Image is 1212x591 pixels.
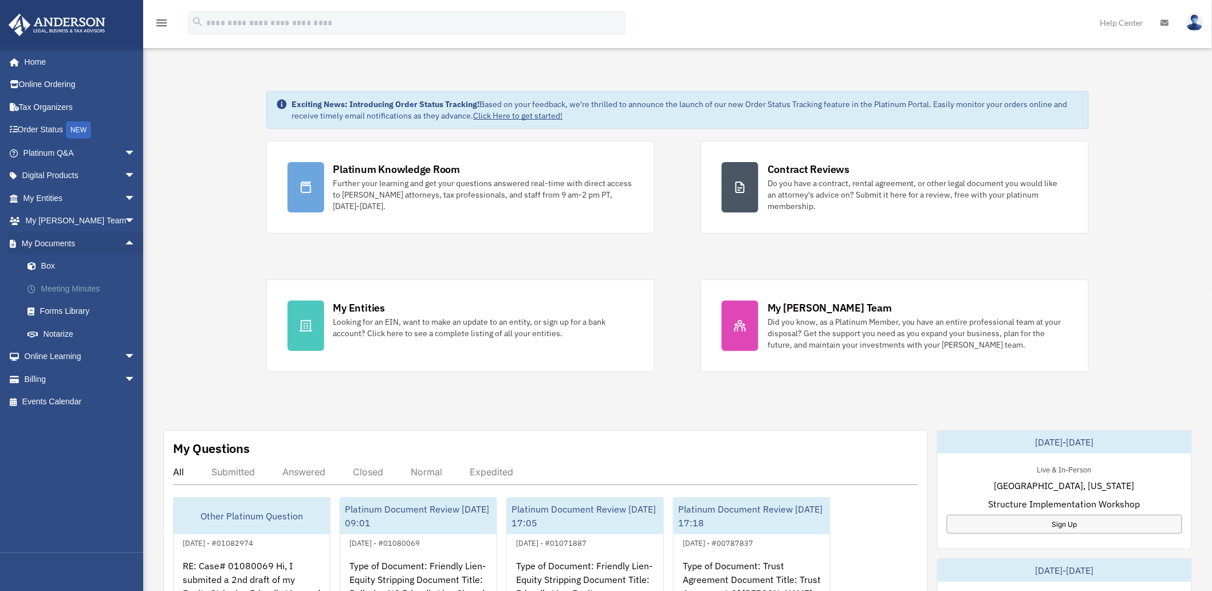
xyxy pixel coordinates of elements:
[282,466,325,478] div: Answered
[989,497,1140,511] span: Structure Implementation Workshop
[5,14,109,36] img: Anderson Advisors Platinum Portal
[340,498,497,534] div: Platinum Document Review [DATE] 09:01
[124,164,147,188] span: arrow_drop_down
[947,515,1182,534] a: Sign Up
[124,232,147,255] span: arrow_drop_up
[174,498,330,534] div: Other Platinum Question
[1028,463,1101,475] div: Live & In-Person
[174,536,262,548] div: [DATE] - #01082974
[292,99,480,109] strong: Exciting News: Introducing Order Status Tracking!
[768,162,849,176] div: Contract Reviews
[266,279,655,372] a: My Entities Looking for an EIN, want to make an update to an entity, or sign up for a bank accoun...
[8,345,153,368] a: Online Learningarrow_drop_down
[173,440,250,457] div: My Questions
[16,255,153,278] a: Box
[8,96,153,119] a: Tax Organizers
[66,121,91,139] div: NEW
[16,322,153,345] a: Notarize
[470,466,513,478] div: Expedited
[8,119,153,142] a: Order StatusNEW
[8,232,153,255] a: My Documentsarrow_drop_up
[333,162,461,176] div: Platinum Knowledge Room
[507,498,663,534] div: Platinum Document Review [DATE] 17:05
[701,141,1089,234] a: Contract Reviews Do you have a contract, rental agreement, or other legal document you would like...
[8,210,153,233] a: My [PERSON_NAME] Teamarrow_drop_down
[124,210,147,233] span: arrow_drop_down
[768,301,892,315] div: My [PERSON_NAME] Team
[674,498,830,534] div: Platinum Document Review [DATE] 17:18
[211,466,255,478] div: Submitted
[8,73,153,96] a: Online Ordering
[266,141,655,234] a: Platinum Knowledge Room Further your learning and get your questions answered real-time with dire...
[8,368,153,391] a: Billingarrow_drop_down
[124,141,147,165] span: arrow_drop_down
[507,536,596,548] div: [DATE] - #01071887
[994,479,1135,492] span: [GEOGRAPHIC_DATA], [US_STATE]
[8,391,153,413] a: Events Calendar
[124,187,147,210] span: arrow_drop_down
[474,111,563,121] a: Click Here to get started!
[411,466,442,478] div: Normal
[155,20,168,30] a: menu
[768,316,1068,350] div: Did you know, as a Platinum Member, you have an entire professional team at your disposal? Get th...
[674,536,762,548] div: [DATE] - #00787837
[124,345,147,369] span: arrow_drop_down
[340,536,429,548] div: [DATE] - #01080069
[1186,14,1203,31] img: User Pic
[8,141,153,164] a: Platinum Q&Aarrow_drop_down
[938,431,1191,454] div: [DATE]-[DATE]
[8,164,153,187] a: Digital Productsarrow_drop_down
[8,187,153,210] a: My Entitiesarrow_drop_down
[333,178,633,212] div: Further your learning and get your questions answered real-time with direct access to [PERSON_NAM...
[124,368,147,391] span: arrow_drop_down
[333,301,385,315] div: My Entities
[191,15,204,28] i: search
[701,279,1089,372] a: My [PERSON_NAME] Team Did you know, as a Platinum Member, you have an entire professional team at...
[155,16,168,30] i: menu
[353,466,383,478] div: Closed
[173,466,184,478] div: All
[16,277,153,300] a: Meeting Minutes
[8,50,147,73] a: Home
[768,178,1068,212] div: Do you have a contract, rental agreement, or other legal document you would like an attorney's ad...
[16,300,153,323] a: Forms Library
[333,316,633,339] div: Looking for an EIN, want to make an update to an entity, or sign up for a bank account? Click her...
[292,98,1080,121] div: Based on your feedback, we're thrilled to announce the launch of our new Order Status Tracking fe...
[938,559,1191,582] div: [DATE]-[DATE]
